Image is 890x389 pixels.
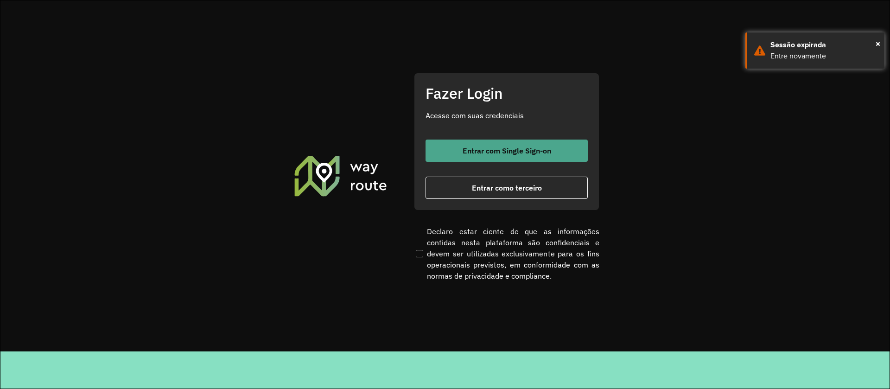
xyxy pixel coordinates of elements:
div: Sessão expirada [770,39,877,51]
button: button [426,177,588,199]
span: Entrar como terceiro [472,184,542,191]
label: Declaro estar ciente de que as informações contidas nesta plataforma são confidenciais e devem se... [414,226,599,281]
p: Acesse com suas credenciais [426,110,588,121]
h2: Fazer Login [426,84,588,102]
div: Entre novamente [770,51,877,62]
span: Entrar com Single Sign-on [463,147,551,154]
img: Roteirizador AmbevTech [293,154,388,197]
button: Close [876,37,880,51]
span: × [876,37,880,51]
button: button [426,140,588,162]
